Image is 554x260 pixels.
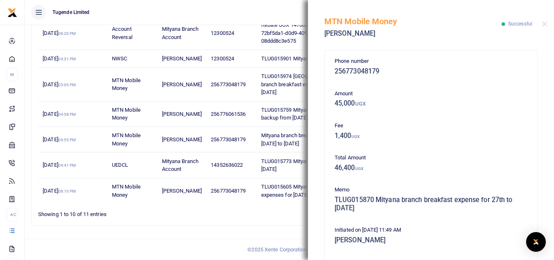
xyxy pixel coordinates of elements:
[542,21,547,27] button: Close
[261,55,345,62] span: TLUG015901 Mityana NWSC [DATE]
[58,31,76,36] small: 08:20 PM
[162,188,202,194] span: [PERSON_NAME]
[261,184,354,198] span: TLUG015605 Mityana weekly breakfast expenses for [DATE] to [DATE]
[43,81,76,87] span: [DATE]
[112,107,141,121] span: MTN Mobile Money
[112,132,141,147] span: MTN Mobile Money
[355,166,363,171] small: UGX
[335,164,527,172] h5: 46,400
[335,99,527,108] h5: 45,000
[526,232,546,252] div: Open Intercom Messenger
[43,136,76,143] span: [DATE]
[335,196,527,212] h5: TLUG015870 Mityana branch breakfast expense for 27th to [DATE]
[112,26,132,40] span: Account Reversal
[38,206,244,219] div: Showing 1 to 10 of 11 entries
[43,30,76,36] span: [DATE]
[58,138,76,142] small: 04:55 PM
[49,9,93,16] span: Tugende Limited
[162,111,202,117] span: [PERSON_NAME]
[261,132,356,147] span: Mityana branch breakfast expense from [DATE] to [DATE]
[261,107,348,121] span: TLUG015759 Mityana office assitant backup from [DATE] to [DATE]
[261,73,353,95] span: TLUG015974 [GEOGRAPHIC_DATA] branch breakfast expense for [DATE] to [DATE]
[355,101,366,107] small: UGX
[211,188,246,194] span: 256773048179
[43,162,76,168] span: [DATE]
[335,67,527,76] h5: 256773048179
[211,30,234,36] span: 12300524
[211,55,234,62] span: 12300524
[43,188,76,194] span: [DATE]
[112,77,141,92] span: MTN Mobile Money
[112,184,141,198] span: MTN Mobile Money
[335,226,527,235] p: Initiated on [DATE] 11:49 AM
[211,81,246,87] span: 256773048179
[58,83,76,87] small: 03:09 PM
[335,122,527,130] p: Fee
[112,55,127,62] span: NWSC
[7,8,17,18] img: logo-small
[351,134,360,139] small: UGX
[335,236,527,244] h5: [PERSON_NAME]
[162,55,202,62] span: [PERSON_NAME]
[7,208,18,221] li: Ac
[7,68,18,81] li: M
[58,112,76,117] small: 04:58 PM
[261,158,350,173] span: TLUG015773 Mityana Branch yaka for [DATE]
[43,55,76,62] span: [DATE]
[335,154,527,162] p: Total Amount
[335,186,527,194] p: Memo
[7,9,17,15] a: logo-small logo-large logo-large
[112,162,128,168] span: UEDCL
[211,162,243,168] span: 14352636022
[162,158,198,173] span: Mityana Branch Account
[508,21,532,27] span: Successful
[58,57,76,61] small: 04:31 PM
[261,22,351,44] span: Rebate UGX 147000.00 for transaction 72bf5da1-d0d9-4091-70f3-08ddd8c3e575
[324,16,502,26] h5: MTN Mobile Money
[58,163,76,168] small: 04:41 PM
[43,111,76,117] span: [DATE]
[335,90,527,98] p: Amount
[324,30,502,38] h5: [PERSON_NAME]
[58,189,76,193] small: 08:10 PM
[211,111,246,117] span: 256776061536
[162,26,198,40] span: Mityana Branch Account
[211,136,246,143] span: 256773048179
[162,136,202,143] span: [PERSON_NAME]
[335,132,527,140] h5: 1,400
[162,81,202,87] span: [PERSON_NAME]
[335,57,527,66] p: Phone number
